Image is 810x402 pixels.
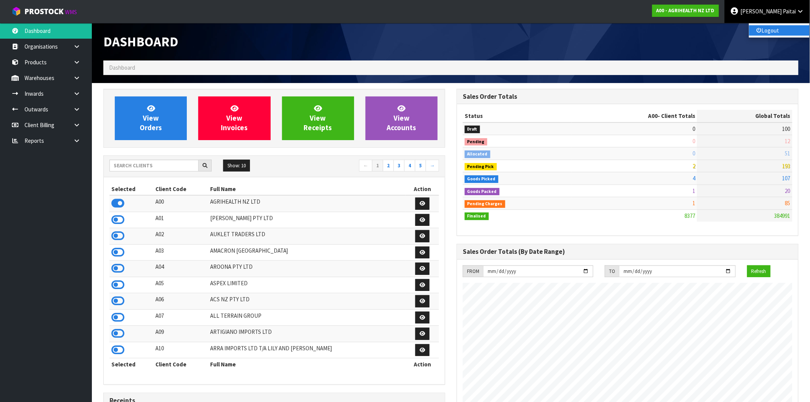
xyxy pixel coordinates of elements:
[652,5,719,17] a: A00 - AGRIHEALTH NZ LTD
[208,326,406,342] td: ARTIGIANO IMPORTS LTD
[783,8,796,15] span: Paitai
[463,93,792,100] h3: Sales Order Totals
[366,96,438,140] a: ViewAccounts
[11,7,21,16] img: cube-alt.png
[749,25,810,36] a: Logout
[692,187,695,194] span: 1
[785,137,790,145] span: 12
[372,160,383,172] a: 1
[572,110,697,122] th: - Client Totals
[208,277,406,293] td: ASPEX LIMITED
[406,358,439,371] th: Action
[774,212,790,219] span: 384991
[782,125,790,132] span: 100
[463,248,792,255] h3: Sales Order Totals (By Date Range)
[140,104,162,132] span: View Orders
[605,265,619,278] div: TO
[221,104,248,132] span: View Invoices
[785,199,790,207] span: 85
[282,96,354,140] a: ViewReceipts
[656,7,715,14] strong: A00 - AGRIHEALTH NZ LTD
[103,33,178,50] span: Dashboard
[785,187,790,194] span: 20
[154,228,208,245] td: A02
[465,212,489,220] span: Finalised
[154,293,208,310] td: A06
[782,162,790,170] span: 193
[109,160,199,172] input: Search clients
[208,358,406,371] th: Full Name
[387,104,416,132] span: View Accounts
[782,175,790,182] span: 107
[359,160,372,172] a: ←
[465,138,487,146] span: Pending
[198,96,270,140] a: ViewInvoices
[740,8,782,15] span: [PERSON_NAME]
[154,309,208,326] td: A07
[648,112,658,119] span: A00
[65,8,77,16] small: WMS
[692,137,695,145] span: 0
[24,7,64,16] span: ProStock
[154,195,208,212] td: A00
[208,309,406,326] td: ALL TERRAIN GROUP
[383,160,394,172] a: 2
[394,160,405,172] a: 3
[465,188,500,196] span: Goods Packed
[154,358,208,371] th: Client Code
[208,342,406,358] td: ARRA IMPORTS LTD T/A LILY AND [PERSON_NAME]
[692,125,695,132] span: 0
[208,261,406,277] td: AROONA PTY LTD
[692,199,695,207] span: 1
[154,342,208,358] td: A10
[109,64,135,71] span: Dashboard
[208,228,406,245] td: AUKLET TRADERS LTD
[154,183,208,195] th: Client Code
[426,160,439,172] a: →
[463,110,572,122] th: Status
[463,265,483,278] div: FROM
[208,212,406,228] td: [PERSON_NAME] PTY LTD
[109,183,154,195] th: Selected
[692,162,695,170] span: 2
[154,212,208,228] td: A01
[415,160,426,172] a: 5
[747,265,771,278] button: Refresh
[406,183,439,195] th: Action
[692,150,695,157] span: 0
[465,175,498,183] span: Goods Picked
[304,104,332,132] span: View Receipts
[208,183,406,195] th: Full Name
[154,244,208,261] td: A03
[154,261,208,277] td: A04
[465,150,490,158] span: Allocated
[223,160,250,172] button: Show: 10
[109,358,154,371] th: Selected
[154,326,208,342] td: A09
[465,163,497,171] span: Pending Pick
[404,160,415,172] a: 4
[465,126,480,133] span: Draft
[115,96,187,140] a: ViewOrders
[208,244,406,261] td: AMACRON [GEOGRAPHIC_DATA]
[154,277,208,293] td: A05
[465,200,505,208] span: Pending Charges
[692,175,695,182] span: 4
[684,212,695,219] span: 8377
[208,195,406,212] td: AGRIHEALTH NZ LTD
[280,160,439,173] nav: Page navigation
[785,150,790,157] span: 51
[208,293,406,310] td: ACS NZ PTY LTD
[697,110,792,122] th: Global Totals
